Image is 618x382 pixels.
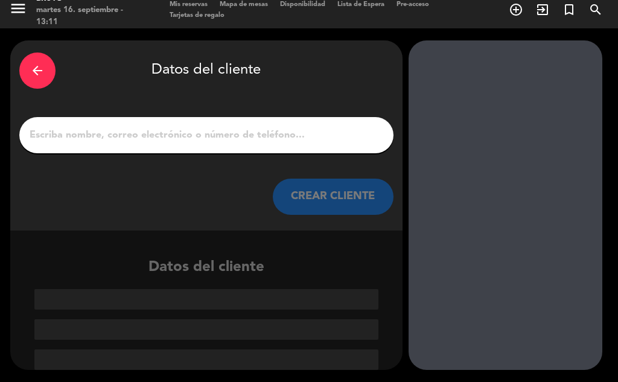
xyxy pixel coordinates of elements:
div: martes 16. septiembre - 13:11 [36,4,145,28]
i: arrow_back [30,63,45,78]
i: add_circle_outline [509,2,523,17]
i: turned_in_not [562,2,576,17]
span: Disponibilidad [274,1,331,8]
i: search [588,2,603,17]
span: Pre-acceso [390,1,435,8]
div: Datos del cliente [19,49,393,92]
span: Tarjetas de regalo [164,12,231,19]
button: CREAR CLIENTE [273,179,393,215]
span: Mis reservas [164,1,214,8]
span: Mapa de mesas [214,1,274,8]
i: exit_to_app [535,2,550,17]
input: Escriba nombre, correo electrónico o número de teléfono... [28,127,384,144]
div: Datos del cliente [10,256,403,370]
span: Lista de Espera [331,1,390,8]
